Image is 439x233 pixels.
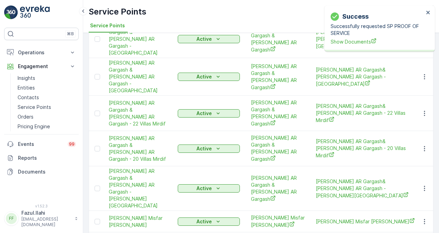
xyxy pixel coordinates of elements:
span: [PERSON_NAME] AR Gargash& [PERSON_NAME] AR Gargash - 20 Villas Mirdif [316,138,419,159]
div: Toggle Row Selected [95,186,100,191]
p: Active [196,218,212,225]
p: Fazul.Ilahi [21,209,71,216]
span: [PERSON_NAME] AR Gargash & [PERSON_NAME] AR Gargash [251,134,305,162]
img: logo_light-DOdMpM7g.png [20,6,50,19]
p: ⌘B [67,31,74,37]
span: [PERSON_NAME] AR Gargash & [PERSON_NAME] AR Gargash [251,63,305,91]
a: Mr.Hussain AR Gargash& Nabil AR Gargash - Muraqabah Building [316,29,419,50]
p: Operations [18,49,65,56]
a: Events99 [4,137,79,151]
p: Contacts [18,94,39,101]
span: [PERSON_NAME] AR Gargash & [PERSON_NAME] AR Gargash [251,25,305,53]
a: Mr. Hussain AR Gargash & Nabil AR Gargash [251,63,305,91]
p: Orders [18,113,33,120]
a: Mr. Hussain AR Gargash & Nabil AR Gargash [251,25,305,53]
a: Mr. Hussain AR Gargash & Nabil AR Gargash [251,175,305,203]
button: close [426,10,431,16]
span: [PERSON_NAME] AR Gargash & [PERSON_NAME] AR Gargash - 22 Villas Mirdif [109,100,171,127]
p: Pricing Engine [18,123,50,130]
span: [PERSON_NAME] AR Gargash& [PERSON_NAME] AR Gargash - 22 Villas Mirdif [316,103,419,124]
a: Service Points [15,102,79,112]
div: Toggle Row Selected [95,36,100,42]
a: Mr. Hussain AR Gargash & Nabil AR Gargash [251,134,305,162]
a: Mr. Hussain AR Gargash & Nabil AR Gargash - Mushraf Building [109,168,171,209]
a: Mr.Hussain AR Gargash& Nabil AR Gargash - Mabrooka Building [316,66,419,87]
a: Mr.Hussain AR Gargash & Nabil AR Gargash - 22 Villas Mirdif [109,100,171,127]
button: Active [178,184,240,193]
div: Toggle Row Selected [95,146,100,151]
a: Entities [15,83,79,93]
button: Active [178,73,240,81]
p: Service Points [18,104,51,111]
a: Mr.Hussain AR Gargash & Nabil AR Gargash - Muraqabah Building [109,22,171,56]
span: v 1.52.3 [4,204,79,208]
span: [PERSON_NAME] Misfar [PERSON_NAME] [251,214,305,229]
p: Engagement [18,63,65,70]
p: 99 [69,141,75,147]
p: Active [196,73,212,80]
button: Engagement [4,59,79,73]
button: Operations [4,46,79,59]
span: [PERSON_NAME] AR Gargash & [PERSON_NAME] AR Gargash [251,175,305,203]
span: [PERSON_NAME] Misfar [PERSON_NAME] [316,218,419,225]
p: Insights [18,75,35,82]
div: Toggle Row Selected [95,111,100,116]
div: Toggle Row Selected [95,74,100,80]
span: [PERSON_NAME] AR Gargash& [PERSON_NAME] AR Gargash - [GEOGRAPHIC_DATA] [316,29,419,50]
span: [PERSON_NAME] AR Gargash& [PERSON_NAME] AR Gargash - [GEOGRAPHIC_DATA] [316,66,419,87]
a: Orders [15,112,79,122]
a: Show Documents [331,38,424,45]
a: Mr.Hussain AR Gargash & Nabil AR Gargash - 20 Villas Mirdif [109,135,171,162]
p: Active [196,110,212,117]
a: Mr. Ghanim Misfar Mansoori [109,215,171,229]
a: Contacts [15,93,79,102]
button: FFFazul.Ilahi[EMAIL_ADDRESS][DOMAIN_NAME] [4,209,79,227]
a: Mr.Hussain AR Gargash& Nabil AR Gargash - 22 Villas Mirdif [316,103,419,124]
span: [PERSON_NAME] AR Gargash & [PERSON_NAME] AR Gargash - [PERSON_NAME][GEOGRAPHIC_DATA] [109,168,171,209]
p: Events [18,141,64,148]
a: Mr. Ghanim Misfar Mansoori [251,214,305,229]
p: Active [196,145,212,152]
a: Mr. Hussain AR Gargash & Nabil AR Gargash [251,99,305,127]
p: Active [196,185,212,192]
span: [PERSON_NAME] AR Gargash& [PERSON_NAME] AR Gargash - [PERSON_NAME][GEOGRAPHIC_DATA] [316,178,419,199]
p: Active [196,36,212,43]
button: Active [178,35,240,43]
a: Insights [15,73,79,83]
p: Success [342,12,369,21]
button: Active [178,145,240,153]
p: Successfully requested SP PROOF OF SERVICE [331,23,424,37]
span: [PERSON_NAME] AR Gargash & [PERSON_NAME] AR Gargash - [GEOGRAPHIC_DATA] [109,22,171,56]
p: Documents [18,168,76,175]
span: Service Points [90,22,125,29]
a: Documents [4,165,79,179]
p: [EMAIL_ADDRESS][DOMAIN_NAME] [21,216,71,227]
a: Mr.Hussain AR Gargash & Nabil AR Gargash - Mabrooka Building [109,59,171,94]
div: Toggle Row Selected [95,219,100,224]
a: Mr. Ghanim Misfar Mansoori [316,218,419,225]
div: FF [6,213,17,224]
img: logo [4,6,18,19]
span: [PERSON_NAME] AR Gargash & [PERSON_NAME] AR Gargash - [GEOGRAPHIC_DATA] [109,59,171,94]
a: Reports [4,151,79,165]
span: [PERSON_NAME] AR Gargash & [PERSON_NAME] AR Gargash [251,99,305,127]
p: Reports [18,155,76,161]
span: [PERSON_NAME] Misfar [PERSON_NAME] [109,215,171,229]
a: Mr.Hussain AR Gargash& Nabil AR Gargash - 20 Villas Mirdif [316,138,419,159]
button: Active [178,109,240,118]
a: Mr.Hussain AR Gargash& Nabil AR Gargash - Mushraf Building [316,178,419,199]
span: [PERSON_NAME] AR Gargash & [PERSON_NAME] AR Gargash - 20 Villas Mirdif [109,135,171,162]
p: Entities [18,84,35,91]
button: Active [178,217,240,226]
p: Service Points [89,6,146,17]
a: Pricing Engine [15,122,79,131]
